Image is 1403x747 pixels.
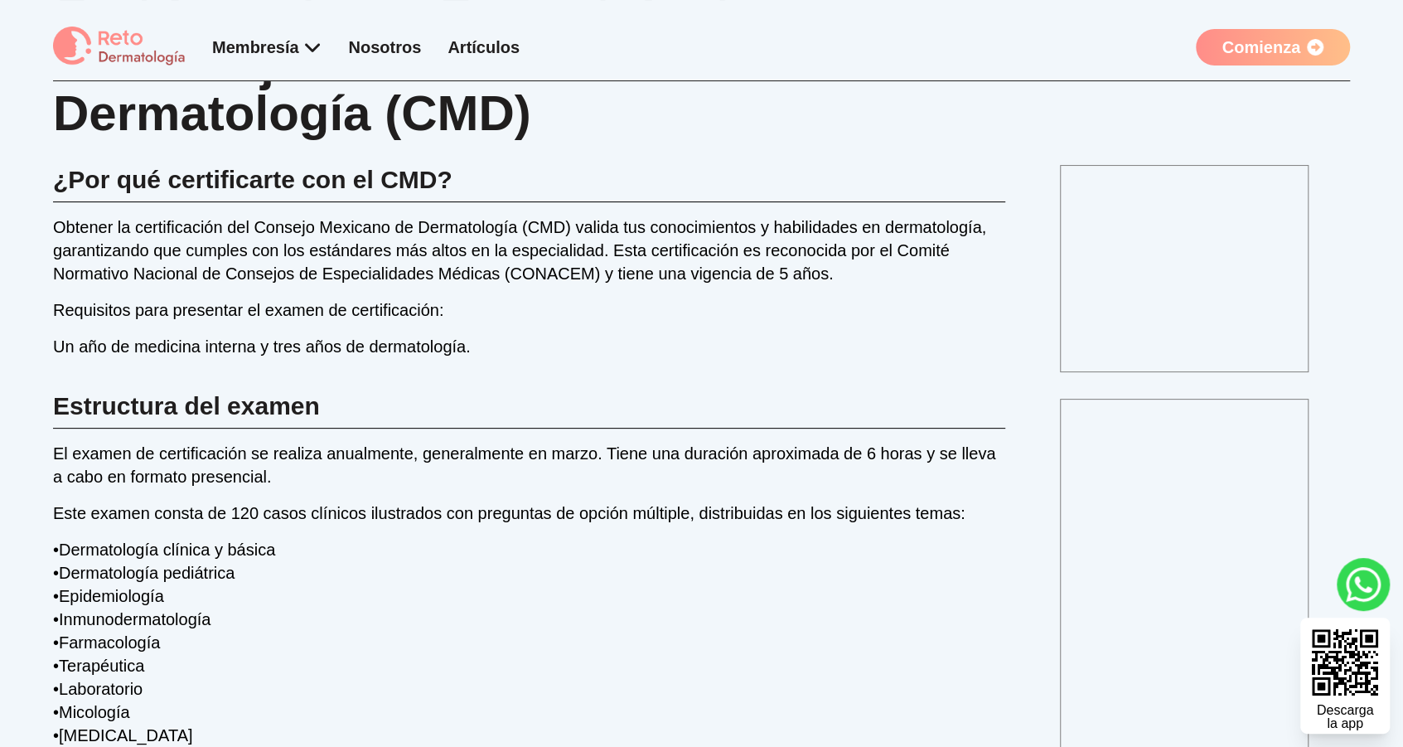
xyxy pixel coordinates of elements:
[448,38,520,56] a: Artículos
[349,38,422,56] a: Nosotros
[53,564,235,582] span: •Dermatología pediátrica
[53,633,160,652] span: •Farmacología
[53,301,443,319] span: Requisitos para presentar el examen de certificación:
[1337,558,1390,611] a: whatsapp button
[1196,29,1350,65] a: Comienza
[53,703,130,721] span: •Micología
[53,337,471,356] span: Un año de medicina interna y tres años de dermatología.
[53,541,275,559] span: •Dermatología clínica y básica
[212,36,322,59] div: Membresía
[1317,704,1373,730] div: Descarga la app
[53,657,144,675] span: •Terapéutica
[53,165,1005,202] p: ¿Por qué certificarte con el CMD?
[53,680,143,698] span: •Laboratorio
[53,27,186,67] img: logo Reto dermatología
[53,726,193,745] span: •[MEDICAL_DATA]
[53,391,1005,429] p: Estructura del examen
[53,504,965,522] span: Este examen consta de 120 casos clínicos ilustrados con preguntas de opción múltiple, distribuida...
[53,444,995,486] span: El examen de certificación se realiza anualmente, generalmente en marzo. Tiene una duración aprox...
[53,218,986,283] span: Obtener la certificación del Consejo Mexicano de Dermatología (CMD) valida tus conocimientos y ha...
[53,587,164,605] span: •Epidemiología
[53,610,210,628] span: •Inmunodermatología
